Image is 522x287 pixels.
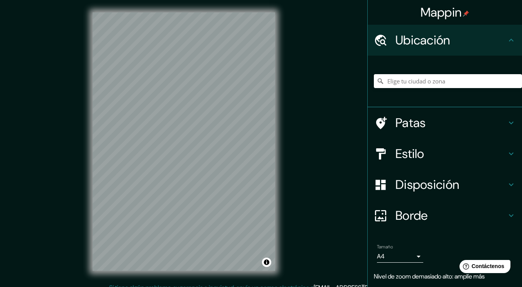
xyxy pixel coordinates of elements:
div: A4 [377,250,423,263]
font: Borde [395,207,428,224]
font: Nivel de zoom demasiado alto: amplíe más [374,272,485,280]
iframe: Lanzador de widgets de ayuda [453,257,514,279]
button: Activar o desactivar atribución [262,258,271,267]
font: Tamaño [377,244,393,250]
div: Disposición [368,169,522,200]
font: Patas [395,115,426,131]
font: A4 [377,252,385,260]
img: pin-icon.png [463,10,469,17]
div: Ubicación [368,25,522,56]
div: Patas [368,107,522,138]
font: Ubicación [395,32,450,48]
font: Disposición [395,177,459,193]
input: Elige tu ciudad o zona [374,74,522,88]
font: Mappin [421,4,462,20]
canvas: Mapa [93,12,275,271]
font: Estilo [395,146,424,162]
div: Borde [368,200,522,231]
div: Estilo [368,138,522,169]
